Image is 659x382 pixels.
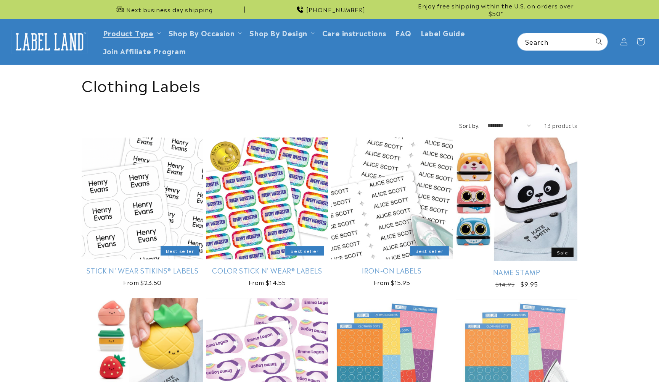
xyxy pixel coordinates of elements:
a: Shop By Design [249,28,307,38]
span: Shop By Occasion [169,28,235,37]
a: Product Type [103,28,154,38]
img: Label Land [11,30,88,53]
span: Label Guide [421,28,465,37]
a: Join Affiliate Program [98,42,191,60]
a: Care instructions [318,24,391,42]
a: Label Guide [416,24,470,42]
span: Next business day shipping [126,6,213,13]
a: Iron-On Labels [331,266,453,275]
summary: Product Type [98,24,164,42]
span: Care instructions [322,28,386,37]
a: Name Stamp [456,267,577,276]
a: Color Stick N' Wear® Labels [206,266,328,275]
a: FAQ [391,24,416,42]
summary: Shop By Design [245,24,317,42]
span: Enjoy free shipping within the U.S. on orders over $50* [414,2,577,17]
summary: Shop By Occasion [164,24,245,42]
h1: Clothing Labels [82,74,577,94]
span: [PHONE_NUMBER] [306,6,365,13]
span: 13 products [544,121,577,129]
a: Label Land [9,27,91,57]
a: Stick N' Wear Stikins® Labels [82,266,203,275]
label: Sort by: [459,121,480,129]
span: FAQ [395,28,411,37]
span: Join Affiliate Program [103,46,186,55]
button: Search [591,33,608,50]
